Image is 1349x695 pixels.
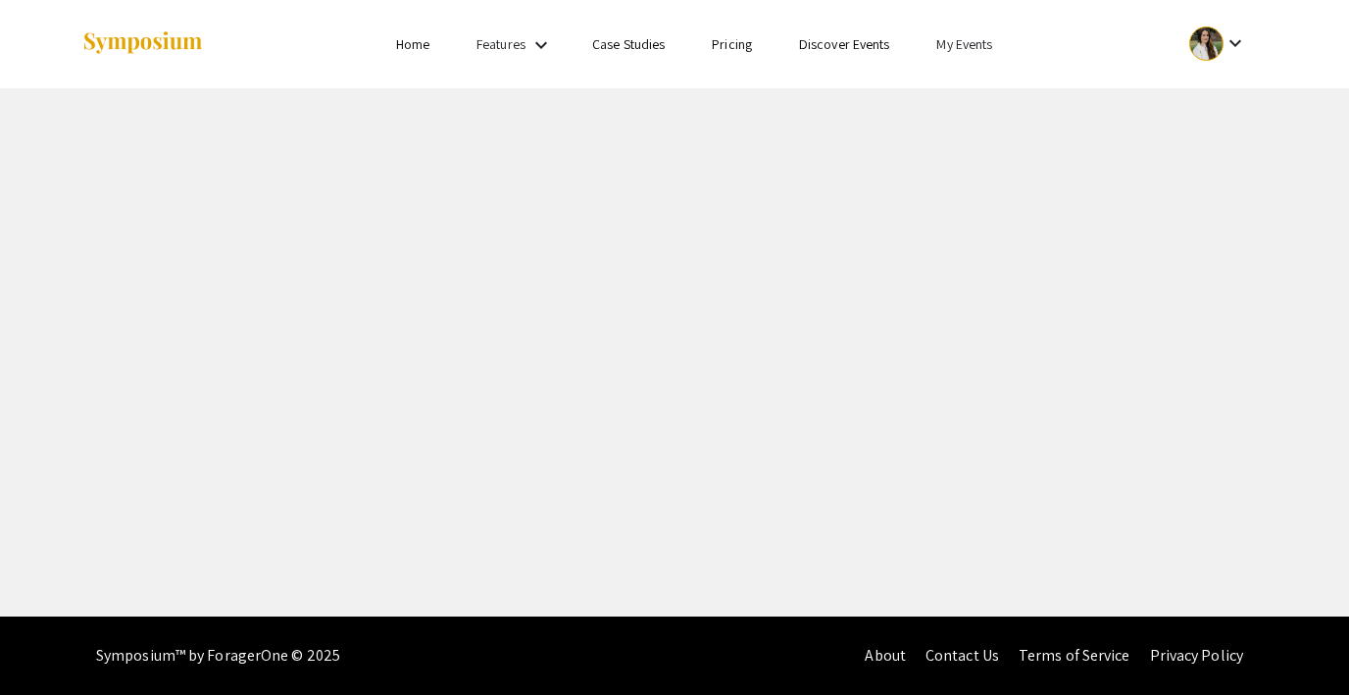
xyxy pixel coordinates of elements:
[396,35,429,53] a: Home
[592,35,665,53] a: Case Studies
[529,33,553,57] mat-icon: Expand Features list
[1150,645,1243,666] a: Privacy Policy
[865,645,906,666] a: About
[1169,22,1268,66] button: Expand account dropdown
[799,35,890,53] a: Discover Events
[936,35,992,53] a: My Events
[81,30,204,57] img: Symposium by ForagerOne
[1224,31,1247,55] mat-icon: Expand account dropdown
[96,617,340,695] div: Symposium™ by ForagerOne © 2025
[925,645,999,666] a: Contact Us
[1019,645,1130,666] a: Terms of Service
[476,35,525,53] a: Features
[712,35,752,53] a: Pricing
